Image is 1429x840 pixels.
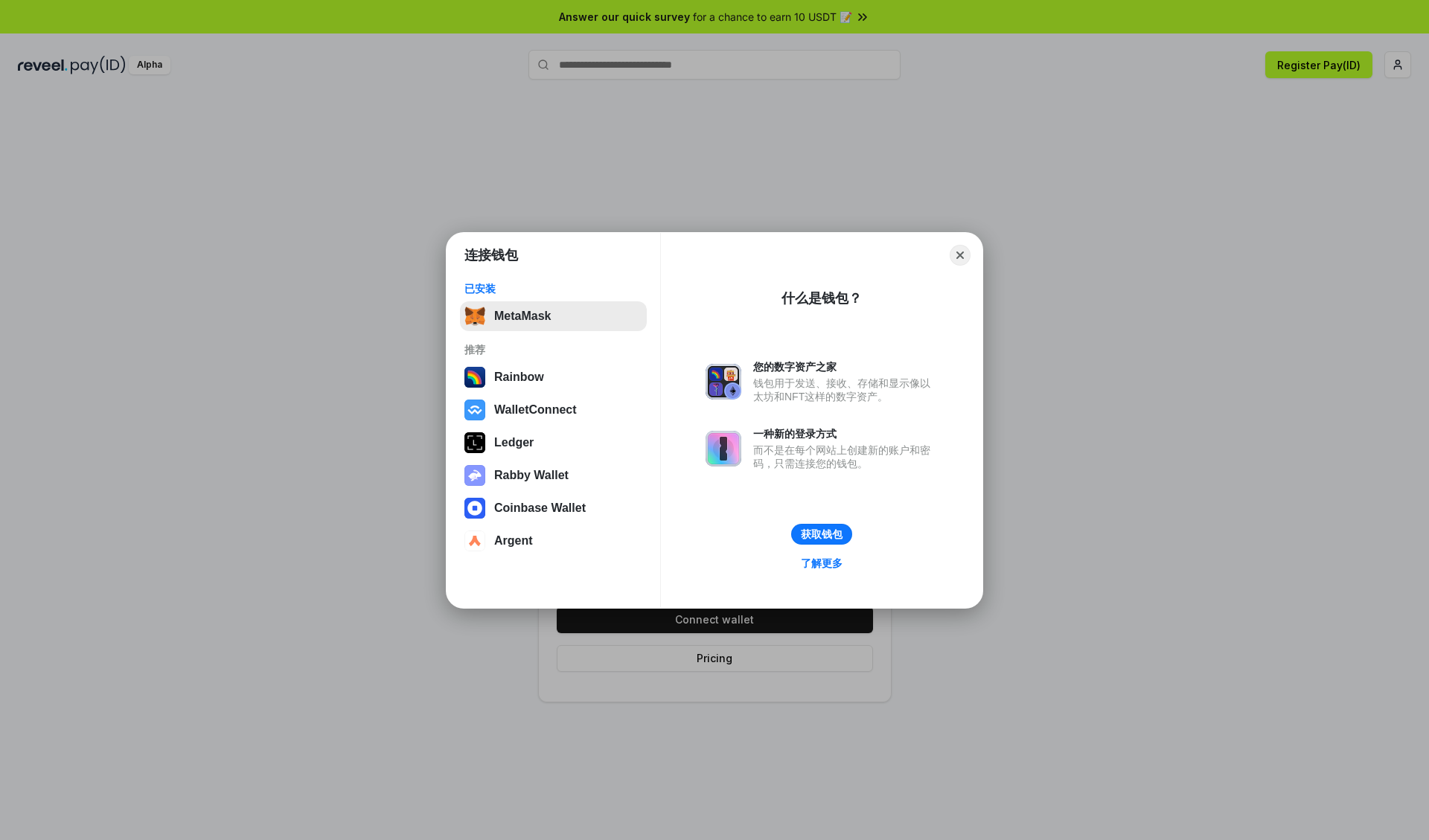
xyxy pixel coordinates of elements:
[494,403,577,417] div: WalletConnect
[494,501,586,515] div: Coinbase Wallet
[753,360,938,373] div: 您的数字资产之家
[464,498,485,519] img: svg+xml,%3Csvg%20width%3D%2228%22%20height%3D%2228%22%20viewBox%3D%220%200%2028%2028%22%20fill%3D...
[460,526,647,556] button: Argent
[464,367,485,388] img: svg+xml,%3Csvg%20width%3D%22120%22%20height%3D%22120%22%20viewBox%3D%220%200%20120%20120%22%20fil...
[460,395,647,425] button: WalletConnect
[464,400,485,420] img: svg+xml,%3Csvg%20width%3D%2228%22%20height%3D%2228%22%20viewBox%3D%220%200%2028%2028%22%20fill%3D...
[753,376,938,403] div: 钱包用于发送、接收、存储和显示像以太坊和NFT这样的数字资产。
[494,436,534,449] div: Ledger
[464,306,485,327] img: svg+xml,%3Csvg%20fill%3D%22none%22%20height%3D%2233%22%20viewBox%3D%220%200%2035%2033%22%20width%...
[464,465,485,486] img: svg+xml,%3Csvg%20xmlns%3D%22http%3A%2F%2Fwww.w3.org%2F2000%2Fsvg%22%20fill%3D%22none%22%20viewBox...
[781,289,862,307] div: 什么是钱包？
[494,371,544,384] div: Rainbow
[950,245,971,266] button: Close
[494,469,569,482] div: Rabby Wallet
[792,554,851,573] a: 了解更多
[801,557,843,570] div: 了解更多
[460,301,647,331] button: MetaMask
[801,528,843,541] div: 获取钱包
[464,530,485,551] img: svg+xml,%3Csvg%20width%3D%2228%22%20height%3D%2228%22%20viewBox%3D%220%200%2028%2028%22%20fill%3D...
[460,493,647,523] button: Coinbase Wallet
[464,246,518,264] h1: 连接钱包
[460,461,647,490] button: Rabby Wallet
[706,431,741,467] img: svg+xml,%3Csvg%20xmlns%3D%22http%3A%2F%2Fwww.w3.org%2F2000%2Fsvg%22%20fill%3D%22none%22%20viewBox...
[753,427,938,440] div: 一种新的登录方式
[460,362,647,392] button: Rainbow
[753,443,938,470] div: 而不是在每个网站上创建新的账户和密码，只需连接您的钱包。
[791,524,852,545] button: 获取钱包
[464,432,485,453] img: svg+xml,%3Csvg%20xmlns%3D%22http%3A%2F%2Fwww.w3.org%2F2000%2Fsvg%22%20width%3D%2228%22%20height%3...
[460,428,647,458] button: Ledger
[464,343,642,356] div: 推荐
[706,364,741,400] img: svg+xml,%3Csvg%20xmlns%3D%22http%3A%2F%2Fwww.w3.org%2F2000%2Fsvg%22%20fill%3D%22none%22%20viewBox...
[464,282,642,295] div: 已安装
[494,310,551,323] div: MetaMask
[494,534,533,548] div: Argent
